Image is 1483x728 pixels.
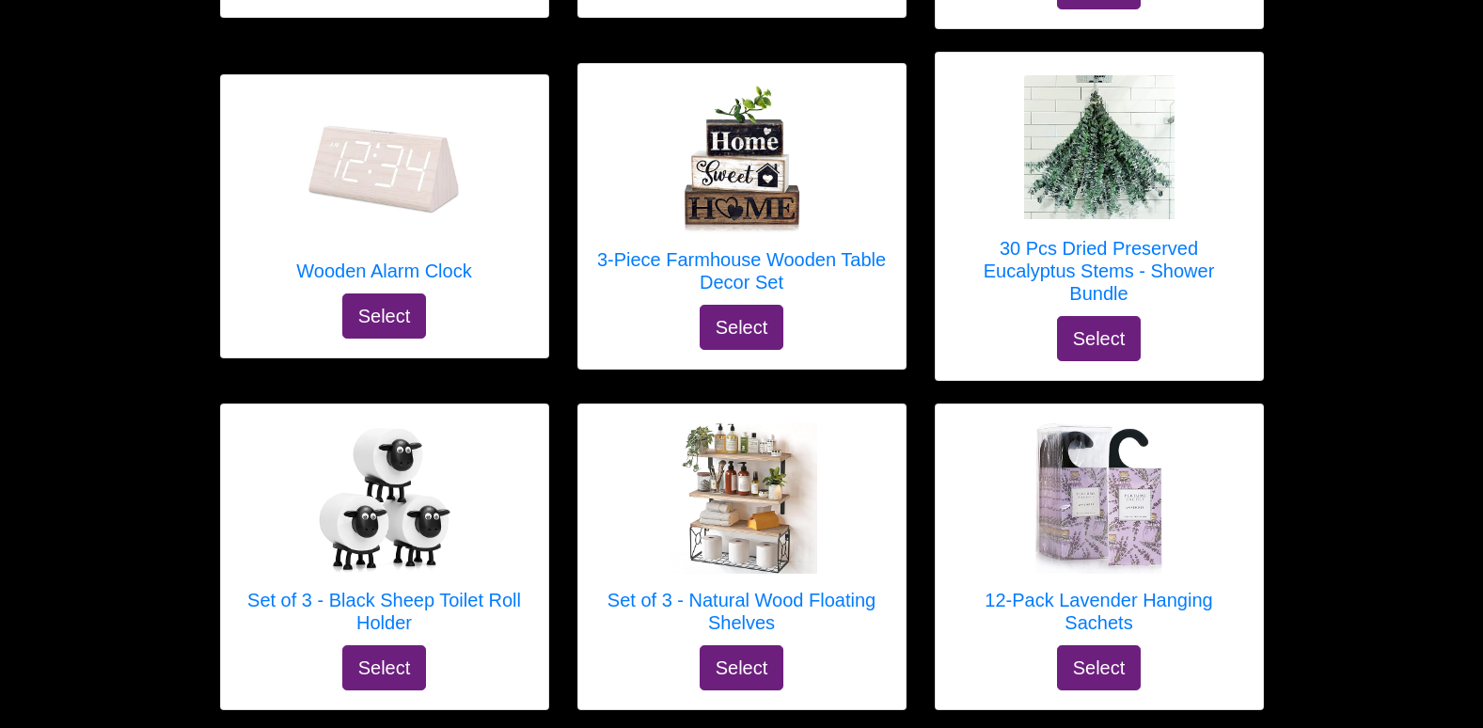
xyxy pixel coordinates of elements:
[597,423,887,645] a: Set of 3 - Natural Wood Floating Shelves Set of 3 - Natural Wood Floating Shelves
[597,83,887,305] a: 3-Piece Farmhouse Wooden Table Decor Set 3-Piece Farmhouse Wooden Table Decor Set
[597,589,887,634] h5: Set of 3 - Natural Wood Floating Shelves
[1057,645,1142,690] button: Select
[308,94,459,245] img: Wooden Alarm Clock
[240,589,529,634] h5: Set of 3 - Black Sheep Toilet Roll Holder
[954,71,1244,316] a: 30 Pcs Dried Preserved Eucalyptus Stems - Shower Bundle 30 Pcs Dried Preserved Eucalyptus Stems -...
[700,305,784,350] button: Select
[296,94,471,293] a: Wooden Alarm Clock Wooden Alarm Clock
[954,237,1244,305] h5: 30 Pcs Dried Preserved Eucalyptus Stems - Shower Bundle
[342,645,427,690] button: Select
[954,423,1244,645] a: 12-Pack Lavender Hanging Sachets 12-Pack Lavender Hanging Sachets
[954,589,1244,634] h5: 12-Pack Lavender Hanging Sachets
[240,423,529,645] a: Set of 3 - Black Sheep Toilet Roll Holder Set of 3 - Black Sheep Toilet Roll Holder
[700,645,784,690] button: Select
[1024,75,1175,218] img: 30 Pcs Dried Preserved Eucalyptus Stems - Shower Bundle
[1057,316,1142,361] button: Select
[667,83,817,233] img: 3-Piece Farmhouse Wooden Table Decor Set
[597,248,887,293] h5: 3-Piece Farmhouse Wooden Table Decor Set
[342,293,427,339] button: Select
[309,423,460,574] img: Set of 3 - Black Sheep Toilet Roll Holder
[667,423,817,574] img: Set of 3 - Natural Wood Floating Shelves
[296,260,471,282] h5: Wooden Alarm Clock
[1024,423,1175,574] img: 12-Pack Lavender Hanging Sachets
